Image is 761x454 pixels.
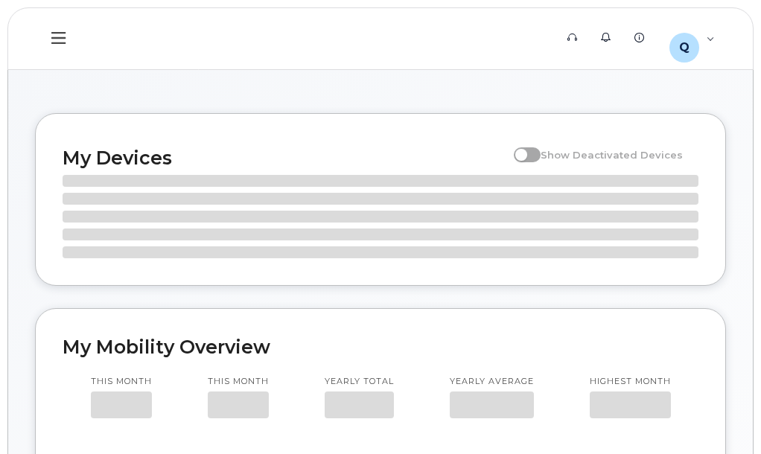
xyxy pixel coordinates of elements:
span: Show Deactivated Devices [541,149,683,161]
h2: My Devices [63,147,506,169]
p: This month [208,376,269,388]
input: Show Deactivated Devices [514,141,526,153]
p: Yearly total [325,376,394,388]
p: Yearly average [450,376,534,388]
p: This month [91,376,152,388]
h2: My Mobility Overview [63,336,698,358]
p: Highest month [590,376,671,388]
